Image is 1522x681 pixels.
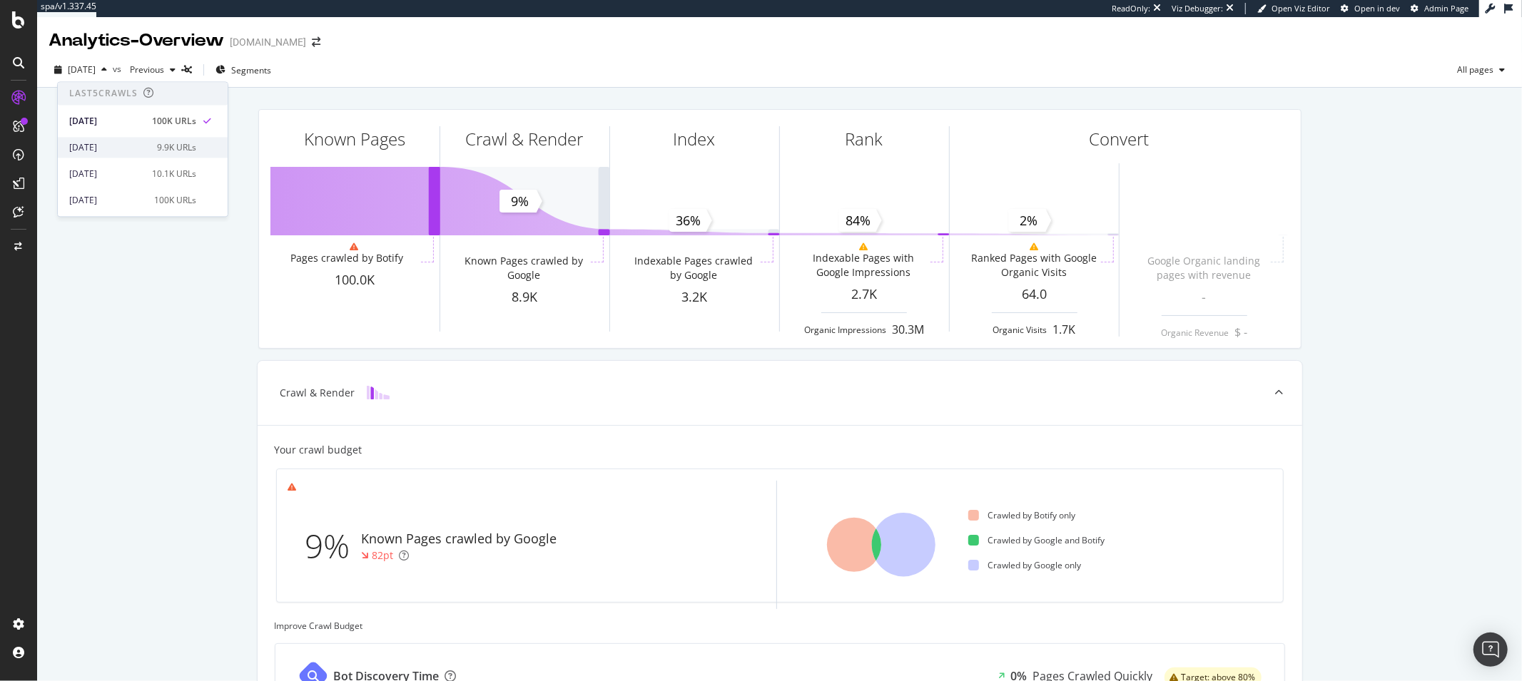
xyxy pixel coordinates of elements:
[372,548,394,563] div: 82pt
[1112,3,1150,14] div: ReadOnly:
[1411,3,1468,14] a: Admin Page
[800,251,928,280] div: Indexable Pages with Google Impressions
[1451,63,1493,76] span: All pages
[69,194,146,207] div: [DATE]
[124,63,164,76] span: Previous
[1451,58,1511,81] button: All pages
[275,443,362,457] div: Your crawl budget
[610,288,779,307] div: 3.2K
[290,251,403,265] div: Pages crawled by Botify
[968,559,1081,571] div: Crawled by Google only
[270,271,440,290] div: 100.0K
[892,322,924,338] div: 30.3M
[312,37,320,47] div: arrow-right-arrow-left
[1172,3,1223,14] div: Viz Debugger:
[68,63,96,76] span: 2025 Sep. 15th
[846,127,883,151] div: Rank
[69,141,148,154] div: [DATE]
[69,168,143,180] div: [DATE]
[674,127,716,151] div: Index
[124,58,181,81] button: Previous
[362,530,557,548] div: Known Pages crawled by Google
[230,35,306,49] div: [DOMAIN_NAME]
[968,509,1075,521] div: Crawled by Botify only
[440,288,609,307] div: 8.9K
[304,127,405,151] div: Known Pages
[1424,3,1468,14] span: Admin Page
[1341,3,1400,14] a: Open in dev
[280,386,355,400] div: Crawl & Render
[305,523,362,570] div: 9%
[49,29,224,53] div: Analytics - Overview
[1272,3,1330,14] span: Open Viz Editor
[968,534,1105,546] div: Crawled by Google and Botify
[367,386,390,399] img: block-icon
[804,324,886,336] div: Organic Impressions
[157,141,196,154] div: 9.9K URLs
[275,620,1285,632] div: Improve Crawl Budget
[49,58,113,81] button: [DATE]
[231,64,271,76] span: Segments
[460,254,588,282] div: Known Pages crawled by Google
[69,88,138,100] div: Last 5 Crawls
[113,63,124,75] span: vs
[1473,633,1508,667] div: Open Intercom Messenger
[630,254,758,282] div: Indexable Pages crawled by Google
[466,127,584,151] div: Crawl & Render
[69,115,143,128] div: [DATE]
[1257,3,1330,14] a: Open Viz Editor
[154,194,196,207] div: 100K URLs
[780,285,949,304] div: 2.7K
[1354,3,1400,14] span: Open in dev
[210,58,277,81] button: Segments
[152,115,196,128] div: 100K URLs
[152,168,196,180] div: 10.1K URLs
